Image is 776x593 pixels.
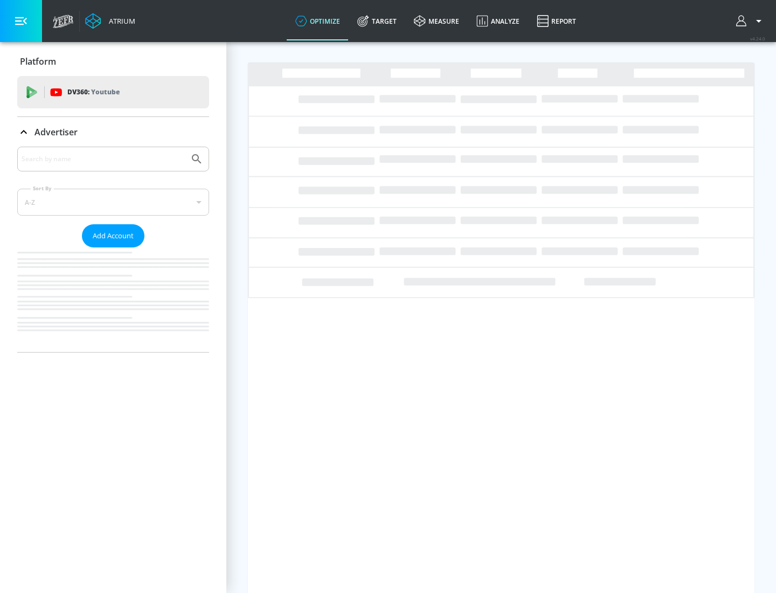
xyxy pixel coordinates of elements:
nav: list of Advertiser [17,247,209,352]
a: measure [405,2,468,40]
p: Advertiser [34,126,78,138]
div: A-Z [17,189,209,216]
div: Advertiser [17,117,209,147]
p: Platform [20,56,56,67]
a: Report [528,2,585,40]
label: Sort By [31,185,54,192]
div: Platform [17,46,209,77]
a: optimize [287,2,349,40]
p: DV360: [67,86,120,98]
a: Atrium [85,13,135,29]
div: Advertiser [17,147,209,352]
input: Search by name [22,152,185,166]
a: Analyze [468,2,528,40]
span: v 4.24.0 [750,36,765,42]
a: Target [349,2,405,40]
div: DV360: Youtube [17,76,209,108]
button: Add Account [82,224,144,247]
div: Atrium [105,16,135,26]
p: Youtube [91,86,120,98]
span: Add Account [93,230,134,242]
